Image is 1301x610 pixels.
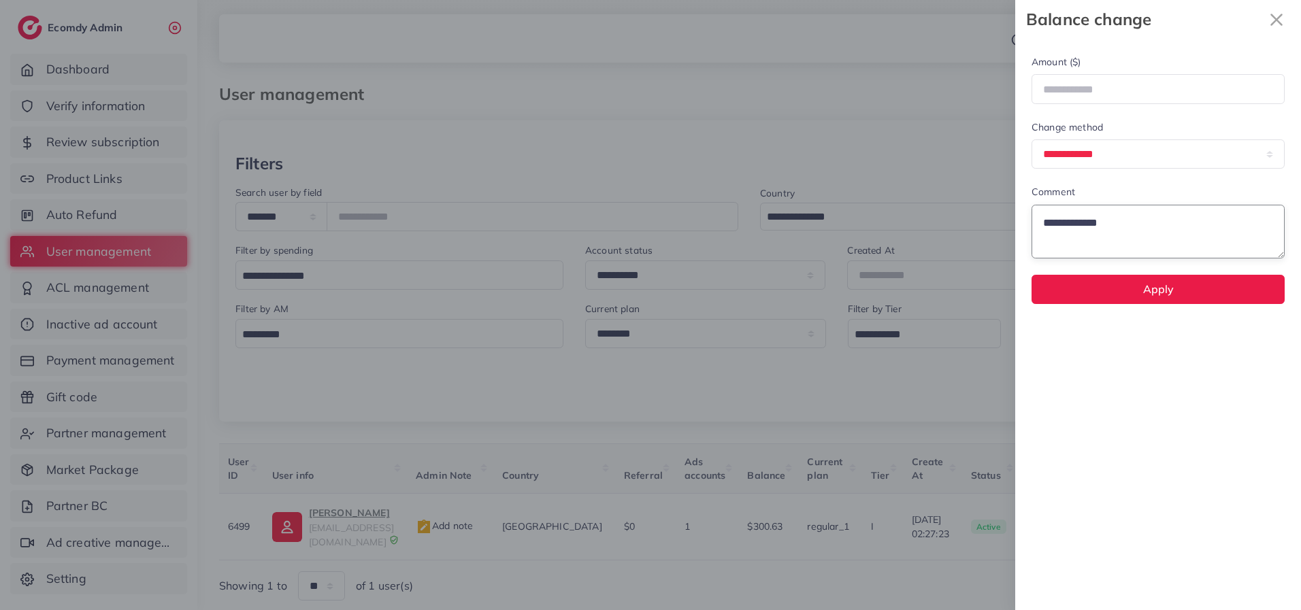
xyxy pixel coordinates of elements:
[1263,5,1290,33] button: Close
[1032,120,1285,139] legend: Change method
[1143,282,1174,296] span: Apply
[1032,275,1285,304] button: Apply
[1032,185,1285,204] legend: Comment
[1026,7,1263,31] strong: Balance change
[1263,6,1290,33] svg: x
[1032,55,1285,74] legend: Amount ($)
